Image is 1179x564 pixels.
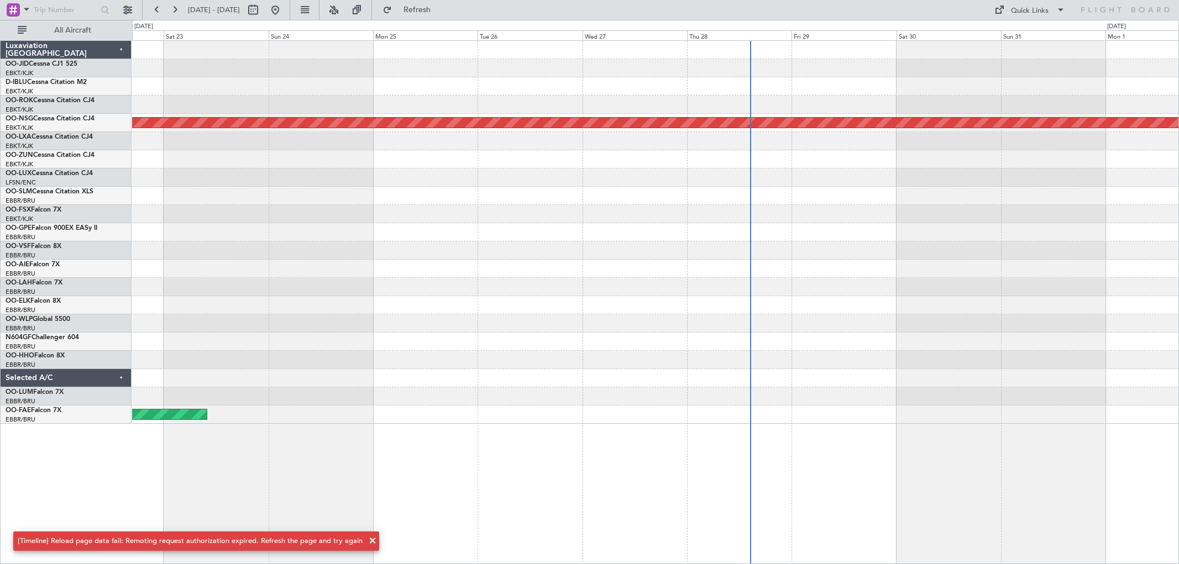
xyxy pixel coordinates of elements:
[34,2,97,18] input: Trip Number
[583,30,687,40] div: Wed 27
[1011,6,1049,17] div: Quick Links
[6,215,33,223] a: EBKT/KJK
[394,6,441,14] span: Refresh
[6,342,35,351] a: EBBR/BRU
[6,207,61,213] a: OO-FSXFalcon 7X
[6,261,29,268] span: OO-AIE
[6,280,32,286] span: OO-LAH
[378,1,444,19] button: Refresh
[6,106,33,114] a: EBKT/KJK
[6,243,61,250] a: OO-VSFFalcon 8X
[6,124,33,132] a: EBKT/KJK
[6,207,31,213] span: OO-FSX
[6,188,32,195] span: OO-SLM
[6,233,35,241] a: EBBR/BRU
[164,30,268,40] div: Sat 23
[6,361,35,369] a: EBBR/BRU
[6,152,95,159] a: OO-ZUNCessna Citation CJ4
[12,22,120,39] button: All Aircraft
[6,142,33,150] a: EBKT/KJK
[6,389,33,396] span: OO-LUM
[6,170,32,177] span: OO-LUX
[6,178,36,187] a: LFSN/ENC
[1107,22,1126,31] div: [DATE]
[6,298,61,304] a: OO-ELKFalcon 8X
[6,134,93,140] a: OO-LXACessna Citation CJ4
[188,5,240,15] span: [DATE] - [DATE]
[6,261,60,268] a: OO-AIEFalcon 7X
[6,87,33,96] a: EBKT/KJK
[6,407,61,414] a: OO-FAEFalcon 7X
[6,115,33,122] span: OO-NSG
[6,97,95,104] a: OO-ROKCessna Citation CJ4
[6,352,65,359] a: OO-HHOFalcon 8X
[18,536,363,547] div: [Timeline] Reload page data fail: Remoting request authorization expired. Refresh the page and tr...
[6,389,64,396] a: OO-LUMFalcon 7X
[1001,30,1105,40] div: Sun 31
[6,160,33,168] a: EBKT/KJK
[989,1,1071,19] button: Quick Links
[6,251,35,260] a: EBBR/BRU
[6,69,33,77] a: EBKT/KJK
[6,352,34,359] span: OO-HHO
[29,27,117,34] span: All Aircraft
[6,61,77,67] a: OO-JIDCessna CJ1 525
[6,97,33,104] span: OO-ROK
[6,134,32,140] span: OO-LXA
[6,316,70,323] a: OO-WLPGlobal 5500
[6,407,31,414] span: OO-FAE
[6,334,32,341] span: N604GF
[6,225,97,231] a: OO-GPEFalcon 900EX EASy II
[687,30,792,40] div: Thu 28
[6,298,30,304] span: OO-ELK
[373,30,478,40] div: Mon 25
[6,334,79,341] a: N604GFChallenger 604
[6,225,32,231] span: OO-GPE
[6,79,27,86] span: D-IBLU
[897,30,1001,40] div: Sat 30
[6,79,87,86] a: D-IBLUCessna Citation M2
[6,115,95,122] a: OO-NSGCessna Citation CJ4
[792,30,896,40] div: Fri 29
[6,288,35,296] a: EBBR/BRU
[6,280,62,286] a: OO-LAHFalcon 7X
[6,61,29,67] span: OO-JID
[6,188,93,195] a: OO-SLMCessna Citation XLS
[134,22,153,31] div: [DATE]
[6,197,35,205] a: EBBR/BRU
[6,243,31,250] span: OO-VSF
[6,270,35,278] a: EBBR/BRU
[6,316,33,323] span: OO-WLP
[6,306,35,314] a: EBBR/BRU
[6,170,93,177] a: OO-LUXCessna Citation CJ4
[6,415,35,424] a: EBBR/BRU
[478,30,582,40] div: Tue 26
[6,324,35,333] a: EBBR/BRU
[6,397,35,405] a: EBBR/BRU
[6,152,33,159] span: OO-ZUN
[269,30,373,40] div: Sun 24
